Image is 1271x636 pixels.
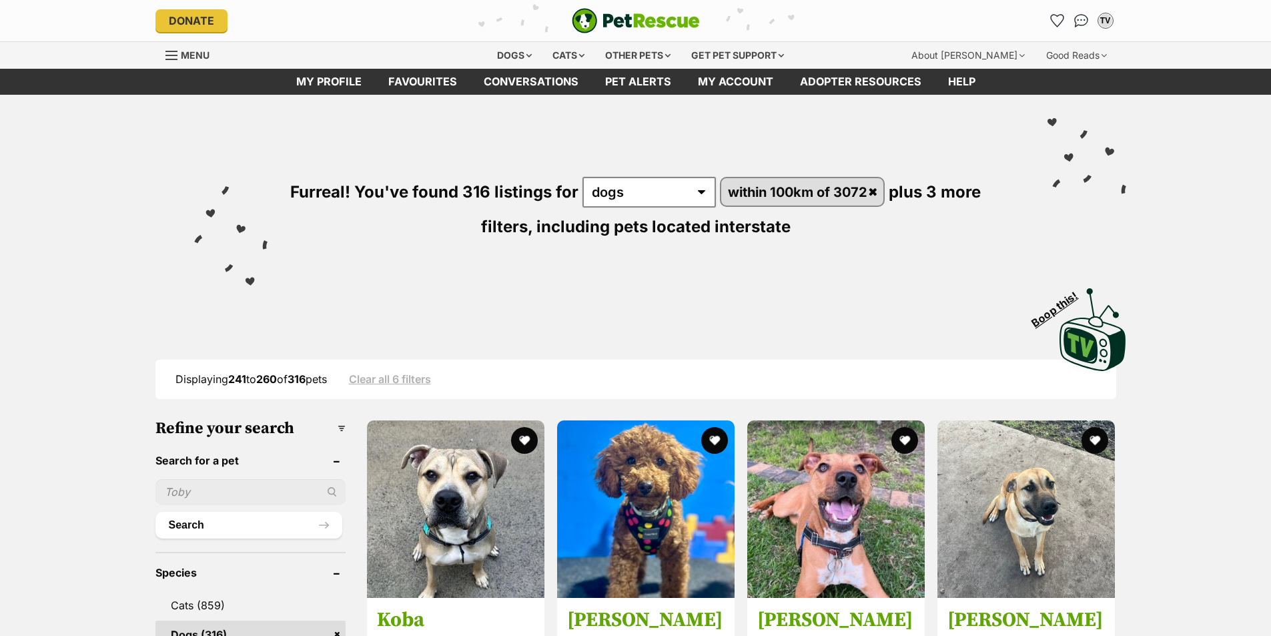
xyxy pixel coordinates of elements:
div: Get pet support [682,42,793,69]
span: including pets located interstate [536,217,791,236]
button: favourite [1082,427,1108,454]
strong: 260 [256,372,277,386]
a: Favourites [375,69,470,95]
input: Toby [155,479,346,505]
div: Cats [543,42,594,69]
div: Other pets [596,42,680,69]
button: favourite [701,427,728,454]
a: Favourites [1047,10,1068,31]
button: My account [1095,10,1116,31]
a: Clear all 6 filters [349,373,431,385]
span: Menu [181,49,209,61]
a: Cats (859) [155,591,346,619]
button: favourite [891,427,918,454]
button: Search [155,512,342,539]
div: Good Reads [1037,42,1116,69]
img: Koba - American Staffordshire Terrier Dog [367,420,544,598]
img: PetRescue TV logo [1060,288,1126,371]
img: logo-e224e6f780fb5917bec1dbf3a21bbac754714ae5b6737aabdf751b685950b380.svg [572,8,700,33]
header: Search for a pet [155,454,346,466]
img: Quinn - Kelpie Dog [747,420,925,598]
strong: 241 [228,372,246,386]
a: My account [685,69,787,95]
span: plus 3 more filters, [481,182,981,236]
span: Boop this! [1029,281,1090,329]
a: Pet alerts [592,69,685,95]
a: Help [935,69,989,95]
span: Displaying to of pets [175,372,327,386]
a: PetRescue [572,8,700,33]
a: Boop this! [1060,276,1126,374]
h3: Refine your search [155,419,346,438]
img: chat-41dd97257d64d25036548639549fe6c8038ab92f7586957e7f3b1b290dea8141.svg [1074,14,1088,27]
a: Menu [165,42,219,66]
img: Nigel - American Staffy Dog [937,420,1115,598]
ul: Account quick links [1047,10,1116,31]
h3: [PERSON_NAME] [567,607,725,633]
a: within 100km of 3072 [721,178,883,206]
a: Adopter resources [787,69,935,95]
img: Rhett - Poodle (Toy) Dog [557,420,735,598]
div: Dogs [488,42,541,69]
header: Species [155,567,346,579]
h3: [PERSON_NAME] [947,607,1105,633]
a: Conversations [1071,10,1092,31]
div: TV [1099,14,1112,27]
h3: Koba [377,607,534,633]
button: favourite [511,427,538,454]
strong: 316 [288,372,306,386]
h3: [PERSON_NAME] [757,607,915,633]
span: Furreal! You've found 316 listings for [290,182,578,202]
a: conversations [470,69,592,95]
div: About [PERSON_NAME] [902,42,1034,69]
a: Donate [155,9,228,32]
a: My profile [283,69,375,95]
